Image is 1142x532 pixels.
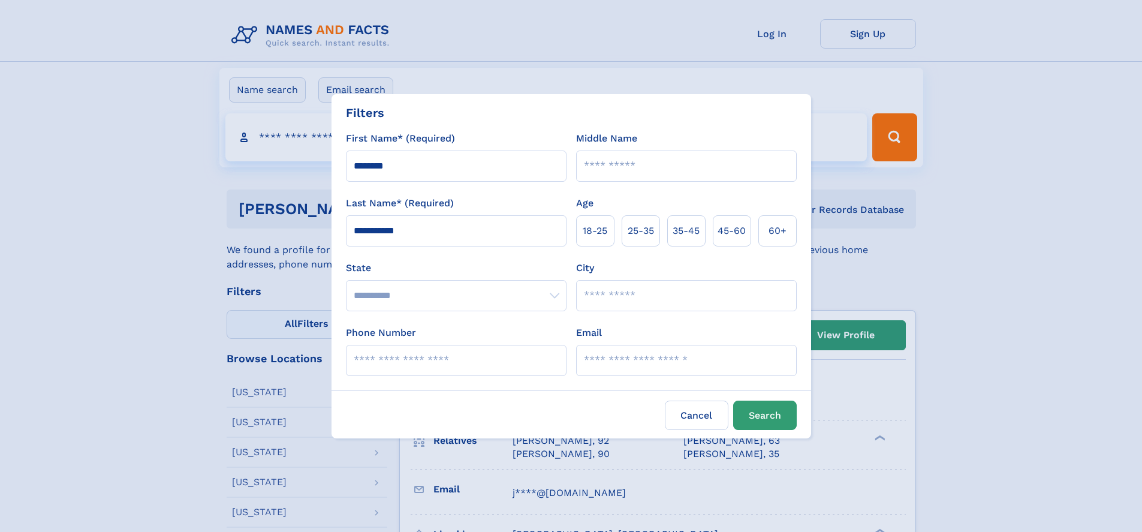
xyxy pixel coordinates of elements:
[665,401,728,430] label: Cancel
[769,224,787,238] span: 60+
[346,196,454,211] label: Last Name* (Required)
[673,224,700,238] span: 35‑45
[346,326,416,340] label: Phone Number
[733,401,797,430] button: Search
[346,261,567,275] label: State
[628,224,654,238] span: 25‑35
[576,196,593,211] label: Age
[346,104,384,122] div: Filters
[718,224,746,238] span: 45‑60
[576,326,602,340] label: Email
[576,131,637,146] label: Middle Name
[583,224,607,238] span: 18‑25
[346,131,455,146] label: First Name* (Required)
[576,261,594,275] label: City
